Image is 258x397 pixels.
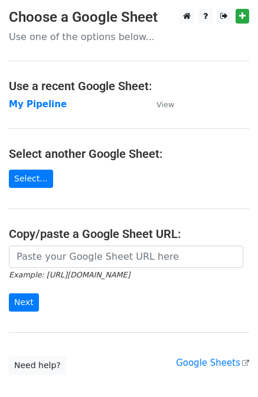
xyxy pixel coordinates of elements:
small: Example: [URL][DOMAIN_NAME] [9,270,130,279]
small: View [156,100,174,109]
h4: Use a recent Google Sheet: [9,79,249,93]
p: Use one of the options below... [9,31,249,43]
input: Next [9,293,39,312]
a: Google Sheets [176,358,249,368]
input: Paste your Google Sheet URL here [9,246,243,268]
a: View [145,99,174,110]
a: Need help? [9,356,66,375]
h4: Select another Google Sheet: [9,147,249,161]
a: Select... [9,170,53,188]
h3: Choose a Google Sheet [9,9,249,26]
a: My Pipeline [9,99,67,110]
h4: Copy/paste a Google Sheet URL: [9,227,249,241]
